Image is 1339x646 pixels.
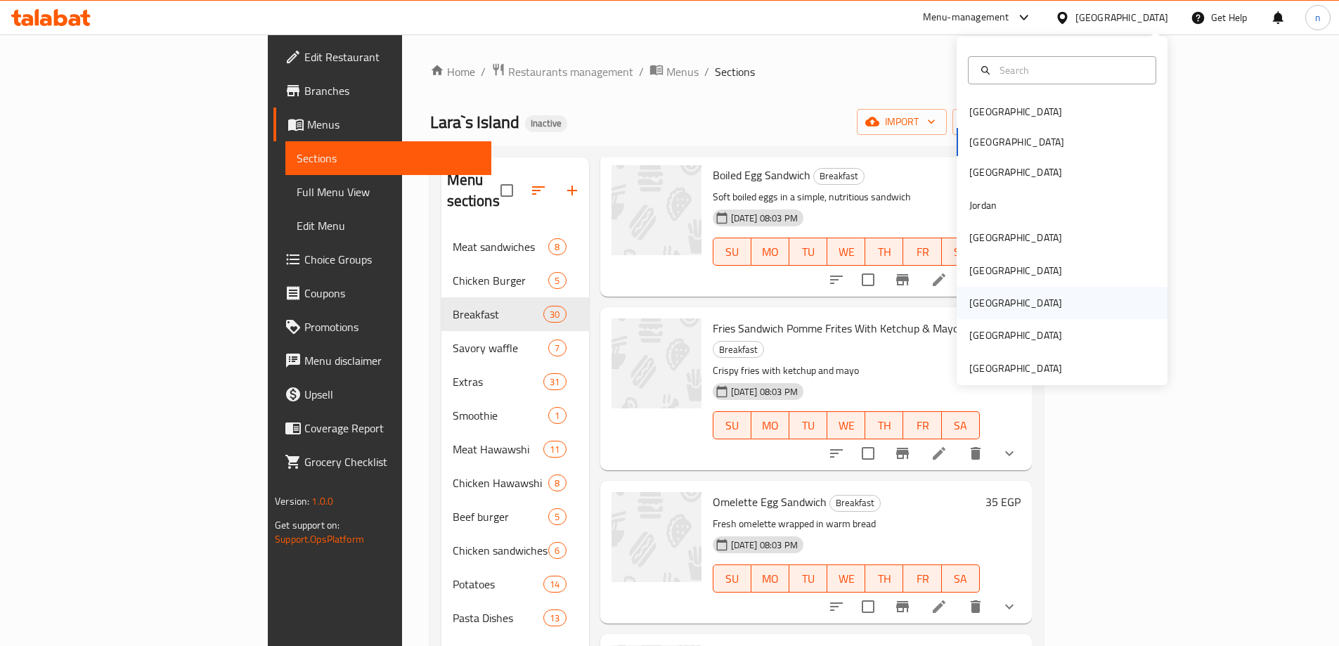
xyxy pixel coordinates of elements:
[311,492,333,510] span: 1.0.0
[795,415,822,436] span: TU
[549,240,565,254] span: 8
[903,411,941,439] button: FR
[909,569,936,589] span: FR
[713,164,810,186] span: Boiled Egg Sandwich
[994,63,1147,78] input: Search
[275,492,309,510] span: Version:
[827,411,865,439] button: WE
[871,569,898,589] span: TH
[871,415,898,436] span: TH
[886,263,919,297] button: Branch-specific-item
[491,63,633,81] a: Restaurants management
[757,569,784,589] span: MO
[909,415,936,436] span: FR
[903,564,941,593] button: FR
[757,415,784,436] span: MO
[273,108,491,141] a: Menus
[453,272,549,289] span: Chicken Burger
[453,238,549,255] span: Meat sandwiches
[829,495,881,512] div: Breakfast
[833,242,860,262] span: WE
[548,340,566,356] div: items
[713,318,959,339] span: Fries Sandwich Pomme Frites With Ketchup & Mayo
[942,238,980,266] button: SA
[725,538,803,552] span: [DATE] 08:03 PM
[612,165,701,255] img: Boiled Egg Sandwich
[853,439,883,468] span: Select to update
[441,264,589,297] div: Chicken Burger5
[1075,10,1168,25] div: [GEOGRAPHIC_DATA]
[297,183,480,200] span: Full Menu View
[719,415,746,436] span: SU
[833,569,860,589] span: WE
[789,238,827,266] button: TU
[441,500,589,534] div: Beef burger5
[969,230,1062,245] div: [GEOGRAPHIC_DATA]
[430,106,519,138] span: Lara`s Island
[441,601,589,635] div: Pasta Dishes13
[612,318,701,408] img: Fries Sandwich Pomme Frites With Ketchup & Mayo
[453,576,544,593] div: Potatoes
[947,242,974,262] span: SA
[453,609,544,626] div: Pasta Dishes
[453,474,549,491] span: Chicken Hawawshi
[814,168,864,184] span: Breakfast
[304,352,480,369] span: Menu disclaimer
[789,564,827,593] button: TU
[525,115,567,132] div: Inactive
[273,74,491,108] a: Branches
[549,342,565,355] span: 7
[820,263,853,297] button: sort-choices
[612,492,701,582] img: Omelette Egg Sandwich
[719,569,746,589] span: SU
[453,407,549,424] span: Smoothie
[297,217,480,234] span: Edit Menu
[952,109,1043,135] button: export
[923,9,1009,26] div: Menu-management
[543,609,566,626] div: items
[865,564,903,593] button: TH
[304,386,480,403] span: Upsell
[273,310,491,344] a: Promotions
[985,492,1021,512] h6: 35 EGP
[307,116,480,133] span: Menus
[1315,10,1321,25] span: n
[548,542,566,559] div: items
[909,242,936,262] span: FR
[441,399,589,432] div: Smoothie1
[544,443,565,456] span: 11
[548,508,566,525] div: items
[719,242,746,262] span: SU
[441,297,589,331] div: Breakfast30
[931,445,947,462] a: Edit menu item
[304,49,480,65] span: Edit Restaurant
[304,285,480,302] span: Coupons
[969,361,1062,376] div: [GEOGRAPHIC_DATA]
[492,176,522,205] span: Select all sections
[666,63,699,80] span: Menus
[992,590,1026,624] button: show more
[713,341,764,358] div: Breakfast
[886,437,919,470] button: Branch-specific-item
[273,445,491,479] a: Grocery Checklist
[273,344,491,377] a: Menu disclaimer
[853,265,883,295] span: Select to update
[453,340,549,356] div: Savory waffle
[969,164,1062,180] div: [GEOGRAPHIC_DATA]
[886,590,919,624] button: Branch-specific-item
[441,534,589,567] div: Chicken sandwiches6
[931,598,947,615] a: Edit menu item
[969,198,997,213] div: Jordan
[441,365,589,399] div: Extras31
[704,63,709,80] li: /
[453,542,549,559] span: Chicken sandwiches
[273,40,491,74] a: Edit Restaurant
[544,375,565,389] span: 31
[549,510,565,524] span: 5
[795,242,822,262] span: TU
[285,141,491,175] a: Sections
[543,576,566,593] div: items
[508,63,633,80] span: Restaurants management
